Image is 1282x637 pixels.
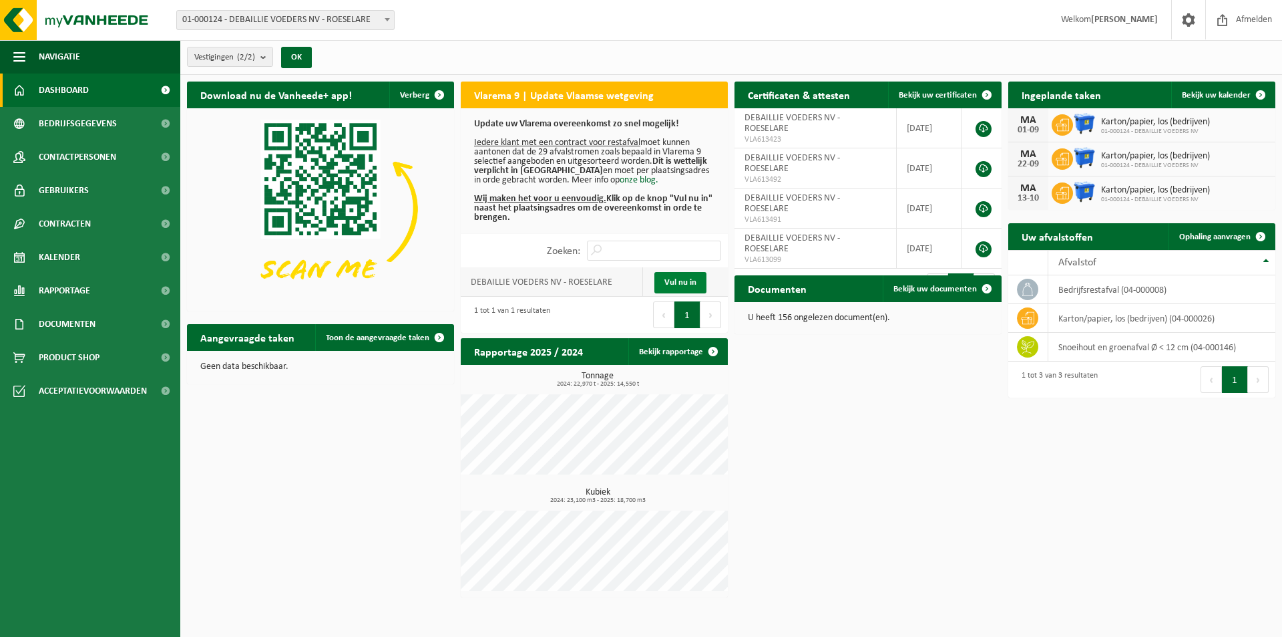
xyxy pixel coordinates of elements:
h2: Ingeplande taken [1008,82,1114,108]
button: Vestigingen(2/2) [187,47,273,67]
span: DEBAILLIE VOEDERS NV - ROESELARE [744,233,840,254]
td: [DATE] [897,188,962,229]
span: DEBAILLIE VOEDERS NV - ROESELARE [744,153,840,174]
div: 1 tot 3 van 3 resultaten [1015,365,1098,394]
h2: Documenten [734,275,820,301]
span: Karton/papier, los (bedrijven) [1101,117,1210,128]
a: Vul nu in [654,272,706,293]
img: WB-1100-HPE-BE-01 [1073,112,1096,135]
div: 13-10 [1015,194,1042,203]
span: Afvalstof [1058,257,1096,268]
a: Bekijk rapportage [628,338,726,365]
td: [DATE] [897,229,962,269]
span: VLA613423 [744,134,886,145]
td: [DATE] [897,148,962,188]
img: WB-1100-HPE-BE-01 [1073,180,1096,203]
span: Rapportage [39,274,90,307]
td: [DATE] [897,108,962,148]
h2: Vlarema 9 | Update Vlaamse wetgeving [461,82,667,108]
button: 1 [674,301,700,328]
span: VLA613099 [744,255,886,265]
button: Next [700,301,721,328]
span: Verberg [400,91,429,100]
img: WB-1100-HPE-BE-01 [1073,146,1096,169]
td: karton/papier, los (bedrijven) (04-000026) [1048,304,1275,333]
div: MA [1015,115,1042,126]
span: DEBAILLIE VOEDERS NV - ROESELARE [744,113,840,134]
h3: Kubiek [467,488,728,504]
a: onze blog. [620,175,658,185]
h2: Rapportage 2025 / 2024 [461,338,596,364]
span: 01-000124 - DEBAILLIE VOEDERS NV [1101,162,1210,170]
strong: [PERSON_NAME] [1091,15,1158,25]
div: 1 tot 1 van 1 resultaten [467,300,550,330]
b: Klik op de knop "Vul nu in" naast het plaatsingsadres om de overeenkomst in orde te brengen. [474,194,712,223]
span: Bekijk uw certificaten [899,91,977,100]
h2: Uw afvalstoffen [1008,223,1106,249]
span: Bekijk uw kalender [1182,91,1251,100]
button: OK [281,47,312,68]
span: Vestigingen [194,47,255,68]
span: Bekijk uw documenten [893,285,977,293]
div: 22-09 [1015,160,1042,169]
a: Bekijk uw certificaten [888,82,1000,108]
b: Dit is wettelijk verplicht in [GEOGRAPHIC_DATA] [474,156,707,176]
div: MA [1015,183,1042,194]
span: Documenten [39,307,95,341]
img: Download de VHEPlus App [187,108,454,309]
div: MA [1015,149,1042,160]
b: Update uw Vlarema overeenkomst zo snel mogelijk! [474,119,679,129]
span: VLA613492 [744,174,886,185]
a: Toon de aangevraagde taken [315,324,453,351]
span: 2024: 22,970 t - 2025: 14,550 t [467,381,728,388]
span: DEBAILLIE VOEDERS NV - ROESELARE [744,193,840,214]
span: Bedrijfsgegevens [39,107,117,140]
span: Navigatie [39,40,80,74]
span: 01-000124 - DEBAILLIE VOEDERS NV [1101,128,1210,136]
u: Iedere klant met een contract voor restafval [474,138,640,148]
span: Contracten [39,207,91,241]
u: Wij maken het voor u eenvoudig. [474,194,606,204]
button: Next [1248,366,1269,393]
span: 01-000124 - DEBAILLIE VOEDERS NV - ROESELARE [176,10,395,30]
h3: Tonnage [467,372,728,388]
label: Zoeken: [547,246,580,257]
span: VLA613491 [744,215,886,225]
a: Ophaling aanvragen [1168,223,1274,250]
button: Verberg [389,82,453,108]
span: 01-000124 - DEBAILLIE VOEDERS NV [1101,196,1210,204]
a: Bekijk uw documenten [883,275,1000,302]
button: Previous [1201,366,1222,393]
td: bedrijfsrestafval (04-000008) [1048,275,1275,304]
a: Bekijk uw kalender [1171,82,1274,108]
p: Geen data beschikbaar. [200,362,441,372]
h2: Aangevraagde taken [187,324,308,350]
td: DEBAILLIE VOEDERS NV - ROESELARE [461,267,643,297]
p: U heeft 156 ongelezen document(en). [748,313,988,323]
button: 1 [1222,366,1248,393]
h2: Certificaten & attesten [734,82,863,108]
span: Karton/papier, los (bedrijven) [1101,185,1210,196]
span: Product Shop [39,341,99,374]
span: 2024: 23,100 m3 - 2025: 18,700 m3 [467,497,728,504]
span: Toon de aangevraagde taken [326,334,429,342]
span: Ophaling aanvragen [1179,233,1251,241]
span: Contactpersonen [39,140,116,174]
span: Kalender [39,241,80,274]
count: (2/2) [237,53,255,61]
button: Previous [653,301,674,328]
p: moet kunnen aantonen dat de 29 afvalstromen zoals bepaald in Vlarema 9 selectief aangeboden en ui... [474,120,714,223]
td: snoeihout en groenafval Ø < 12 cm (04-000146) [1048,333,1275,362]
h2: Download nu de Vanheede+ app! [187,82,365,108]
span: 01-000124 - DEBAILLIE VOEDERS NV - ROESELARE [177,11,394,29]
span: Acceptatievoorwaarden [39,374,147,408]
span: Gebruikers [39,174,89,207]
span: Karton/papier, los (bedrijven) [1101,151,1210,162]
div: 01-09 [1015,126,1042,135]
span: Dashboard [39,74,89,107]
